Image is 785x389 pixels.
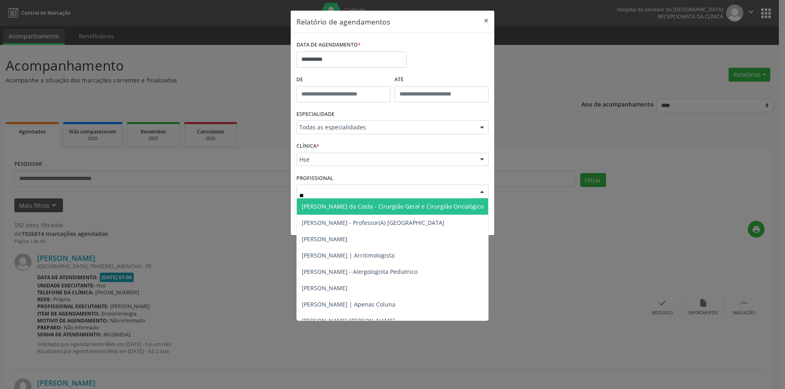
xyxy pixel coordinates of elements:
[302,300,395,308] span: [PERSON_NAME] | Apenas Coluna
[302,235,348,243] span: [PERSON_NAME]
[302,202,484,210] span: [PERSON_NAME] da Costa - Cirurgião Geral e Cirurgião Oncológico
[299,156,472,164] span: Hse
[302,317,395,325] span: [PERSON_NAME] [PERSON_NAME]
[296,140,319,153] label: CLÍNICA
[296,172,333,184] label: PROFISSIONAL
[302,268,417,276] span: [PERSON_NAME] - Alergologista Pediatrico
[478,11,494,31] button: Close
[302,219,444,227] span: [PERSON_NAME] - Professor(A) [GEOGRAPHIC_DATA]
[299,123,472,131] span: Todas as especialidades
[296,73,390,86] label: De
[302,284,348,292] span: [PERSON_NAME]
[296,108,334,121] label: ESPECIALIDADE
[395,73,489,86] label: ATÉ
[296,39,361,51] label: DATA DE AGENDAMENTO
[302,251,395,259] span: [PERSON_NAME] | Arritimologista
[296,16,390,27] h5: Relatório de agendamentos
